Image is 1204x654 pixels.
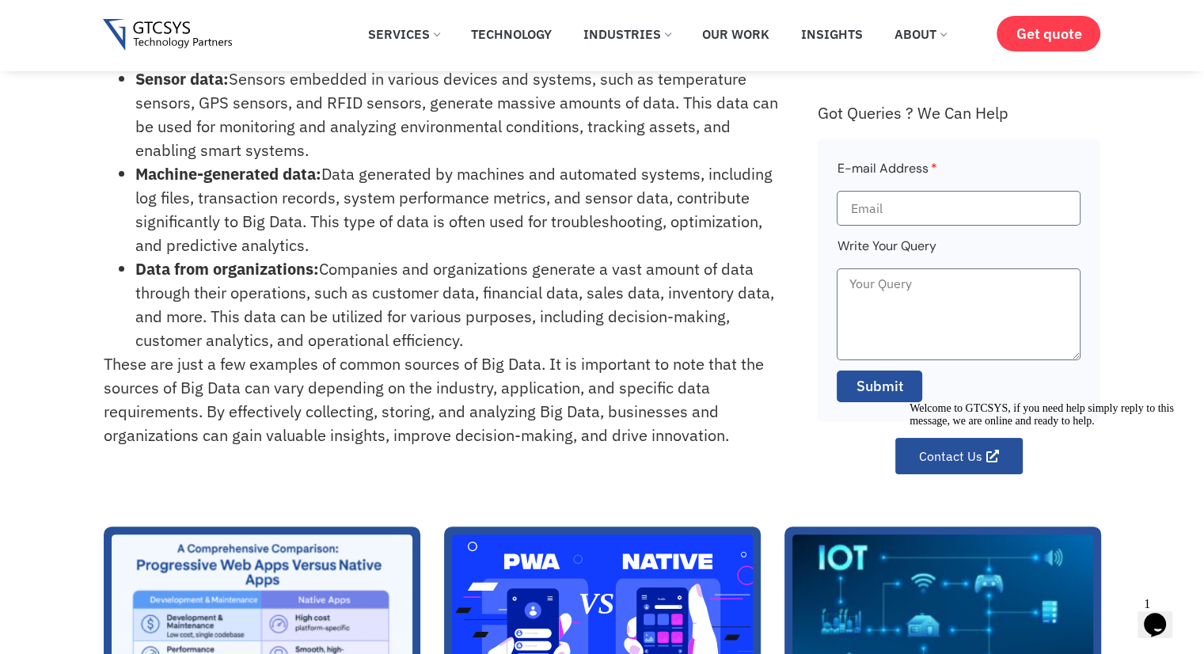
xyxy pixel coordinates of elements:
strong: Data from organizations: [135,258,319,279]
a: Industries [572,17,682,51]
strong: Sensor data: [135,68,229,89]
input: Email [837,191,1081,226]
span: Submit [856,376,903,397]
a: Our Work [690,17,781,51]
span: Welcome to GTCSYS, if you need help simply reply to this message, we are online and ready to help. [6,6,271,31]
p: These are just a few examples of common sources of Big Data. It is important to note that the sou... [104,352,782,447]
iframe: chat widget [903,396,1188,583]
div: Got Queries ? We Can Help [817,103,1100,123]
li: Data generated by machines and automated systems, including log files, transaction records, syste... [135,162,782,257]
strong: Machine-generated data: [135,163,321,184]
a: Get quote [997,16,1100,51]
li: Companies and organizations generate a vast amount of data through their operations, such as cust... [135,257,782,352]
label: E-mail Address [837,158,936,191]
button: Submit [837,371,922,402]
a: Insights [789,17,875,51]
a: Services [356,17,451,51]
span: Get quote [1016,25,1081,42]
li: Sensors embedded in various devices and systems, such as temperature sensors, GPS sensors, and RF... [135,67,782,162]
label: Write Your Query [837,236,936,268]
a: About [883,17,958,51]
img: Gtcsys logo [103,19,232,51]
a: Technology [459,17,564,51]
form: Faq Form [837,158,1081,413]
div: Welcome to GTCSYS, if you need help simply reply to this message, we are online and ready to help. [6,6,291,32]
iframe: chat widget [1138,591,1188,638]
a: Contact Us [895,438,1023,474]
